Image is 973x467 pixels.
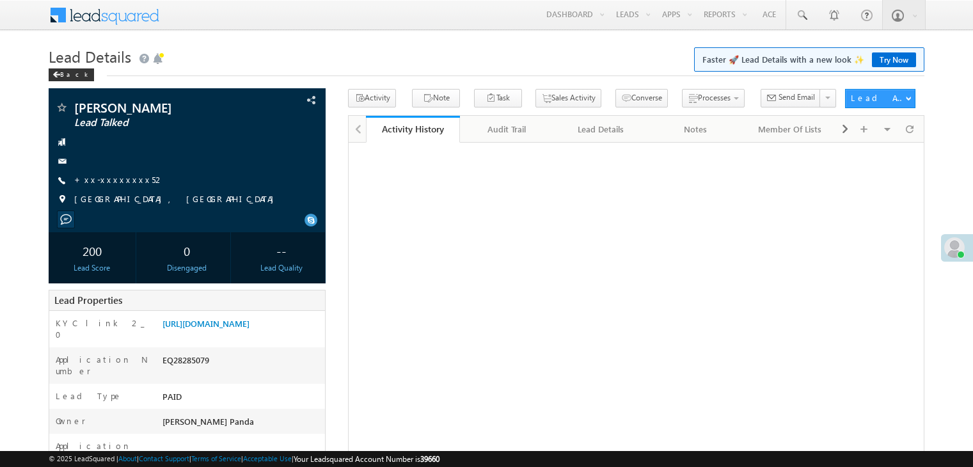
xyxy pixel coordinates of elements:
span: © 2025 LeadSquared | | | | | [49,453,439,465]
a: About [118,454,137,463]
a: Contact Support [139,454,189,463]
button: Task [474,89,522,107]
div: Activity History [376,123,450,135]
div: Notes [659,122,731,137]
div: -- [241,239,322,262]
div: Back [49,68,94,81]
span: Lead Talked [74,116,246,129]
span: 39660 [420,454,439,464]
label: Application Status [56,440,149,463]
span: [PERSON_NAME] [74,101,246,114]
button: Processes [682,89,745,107]
a: Activity History [366,116,460,143]
a: Notes [649,116,743,143]
div: Disengaged [146,262,227,274]
a: Lead Details [555,116,649,143]
span: Send Email [779,91,815,103]
button: Lead Actions [845,89,915,108]
a: Member Of Lists [743,116,837,143]
span: Faster 🚀 Lead Details with a new look ✨ [702,53,916,66]
a: [URL][DOMAIN_NAME] [162,318,249,329]
span: Lead Details [49,46,131,67]
button: Sales Activity [535,89,601,107]
a: +xx-xxxxxxxx52 [74,174,164,185]
div: 200 [52,239,132,262]
div: 0 [146,239,227,262]
button: Note [412,89,460,107]
button: Activity [348,89,396,107]
div: Lead Score [52,262,132,274]
div: Lead Details [565,122,637,137]
span: Processes [698,93,731,102]
a: Acceptable Use [243,454,292,463]
div: Lead Actions [851,92,905,104]
span: Your Leadsquared Account Number is [294,454,439,464]
label: Owner [56,415,86,427]
a: Audit Trail [460,116,554,143]
a: Try Now [872,52,916,67]
a: Terms of Service [191,454,241,463]
button: Send Email [761,89,821,107]
span: Lead Properties [54,294,122,306]
label: KYC link 2_0 [56,317,149,340]
span: [GEOGRAPHIC_DATA], [GEOGRAPHIC_DATA] [74,193,280,206]
button: Converse [615,89,668,107]
a: Back [49,68,100,79]
div: Member Of Lists [754,122,826,137]
label: Lead Type [56,390,122,402]
div: PAID [159,390,325,408]
div: Lead Quality [241,262,322,274]
label: Application Number [56,354,149,377]
span: [PERSON_NAME] Panda [162,416,254,427]
div: EQ28285079 [159,354,325,372]
div: Audit Trail [470,122,542,137]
